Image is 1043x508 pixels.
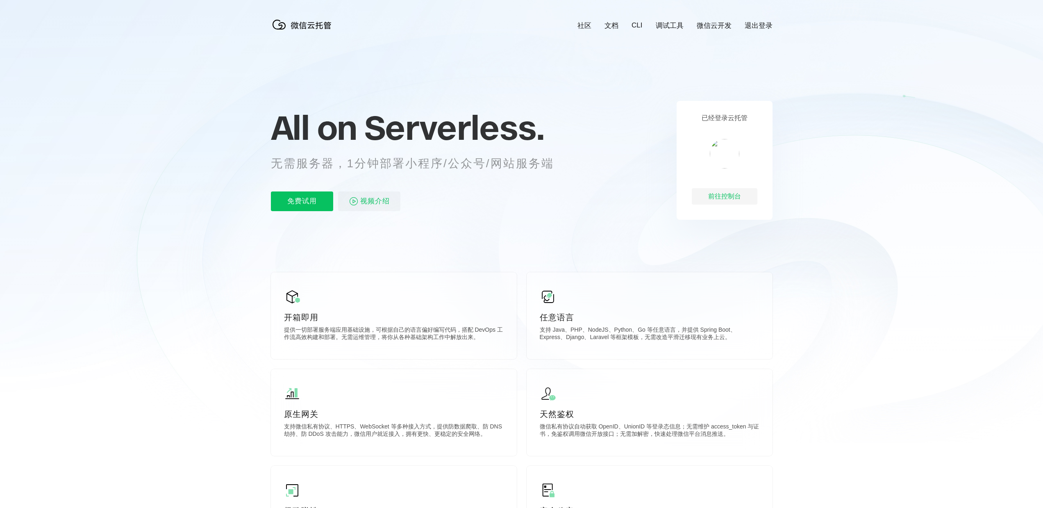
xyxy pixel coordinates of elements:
[632,21,642,30] a: CLI
[692,188,757,205] div: 前往控制台
[284,326,504,343] p: 提供一切部署服务端应用基础设施，可根据自己的语言偏好编写代码，搭配 DevOps 工作流高效构建和部署。无需运维管理，将你从各种基础架构工作中解放出来。
[540,312,759,323] p: 任意语言
[540,326,759,343] p: 支持 Java、PHP、NodeJS、Python、Go 等任意语言，并提供 Spring Boot、Express、Django、Laravel 等框架模板，无需改造平滑迁移现有业务上云。
[284,423,504,440] p: 支持微信私有协议、HTTPS、WebSocket 等多种接入方式，提供防数据爬取、防 DNS 劫持、防 DDoS 攻击能力，微信用户就近接入，拥有更快、更稳定的安全网络。
[360,191,390,211] span: 视频介绍
[364,107,544,148] span: Serverless.
[697,21,732,30] a: 微信云开发
[271,107,357,148] span: All on
[349,196,359,206] img: video_play.svg
[284,312,504,323] p: 开箱即用
[540,423,759,440] p: 微信私有协议自动获取 OpenID、UnionID 等登录态信息；无需维护 access_token 与证书，免鉴权调用微信开放接口；无需加解密，快速处理微信平台消息推送。
[540,408,759,420] p: 天然鉴权
[271,27,336,34] a: 微信云托管
[271,191,333,211] p: 免费试用
[702,114,748,123] p: 已经登录云托管
[604,21,618,30] a: 文档
[284,408,504,420] p: 原生网关
[745,21,773,30] a: 退出登录
[271,16,336,33] img: 微信云托管
[271,155,569,172] p: 无需服务器，1分钟部署小程序/公众号/网站服务端
[577,21,591,30] a: 社区
[656,21,684,30] a: 调试工具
